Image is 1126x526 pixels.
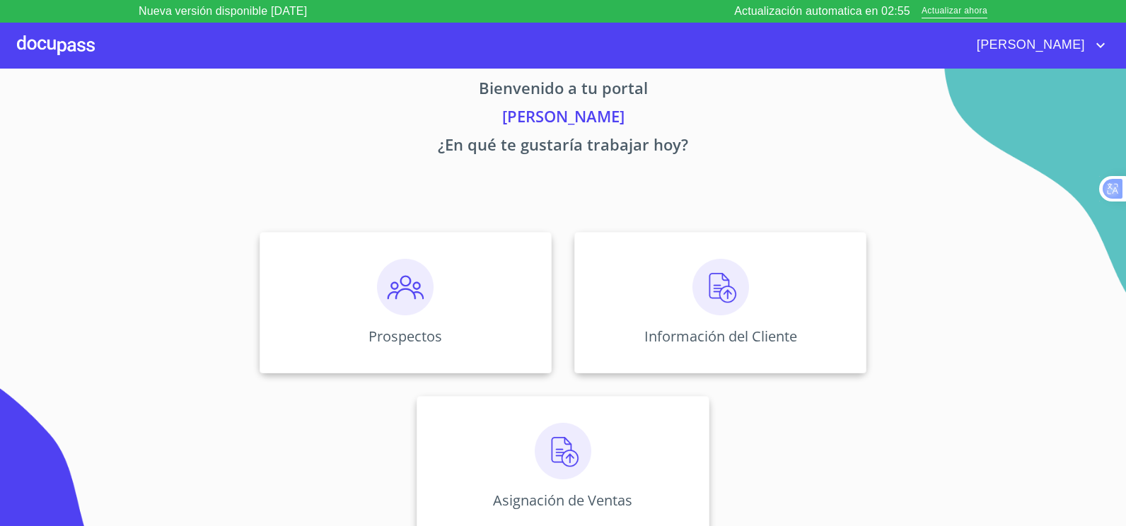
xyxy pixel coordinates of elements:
button: account of current user [966,34,1109,57]
span: [PERSON_NAME] [966,34,1092,57]
p: Asignación de Ventas [493,491,632,510]
span: Actualizar ahora [922,4,987,19]
img: carga.png [535,423,591,479]
p: Bienvenido a tu portal [127,76,999,105]
img: carga.png [692,259,749,315]
p: Información del Cliente [644,327,797,346]
p: Actualización automatica en 02:55 [734,3,910,20]
img: prospectos.png [377,259,434,315]
p: Prospectos [368,327,442,346]
p: [PERSON_NAME] [127,105,999,133]
p: Nueva versión disponible [DATE] [139,3,307,20]
p: ¿En qué te gustaría trabajar hoy? [127,133,999,161]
